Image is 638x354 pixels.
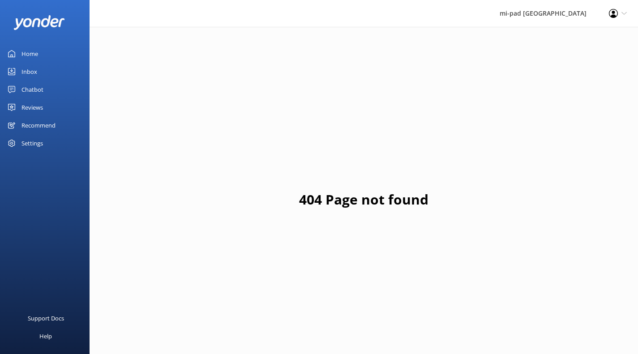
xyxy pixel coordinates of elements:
[21,63,37,81] div: Inbox
[21,134,43,152] div: Settings
[21,116,56,134] div: Recommend
[28,309,64,327] div: Support Docs
[21,81,43,98] div: Chatbot
[13,15,65,30] img: yonder-white-logo.png
[39,327,52,345] div: Help
[21,98,43,116] div: Reviews
[21,45,38,63] div: Home
[299,189,428,210] h1: 404 Page not found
